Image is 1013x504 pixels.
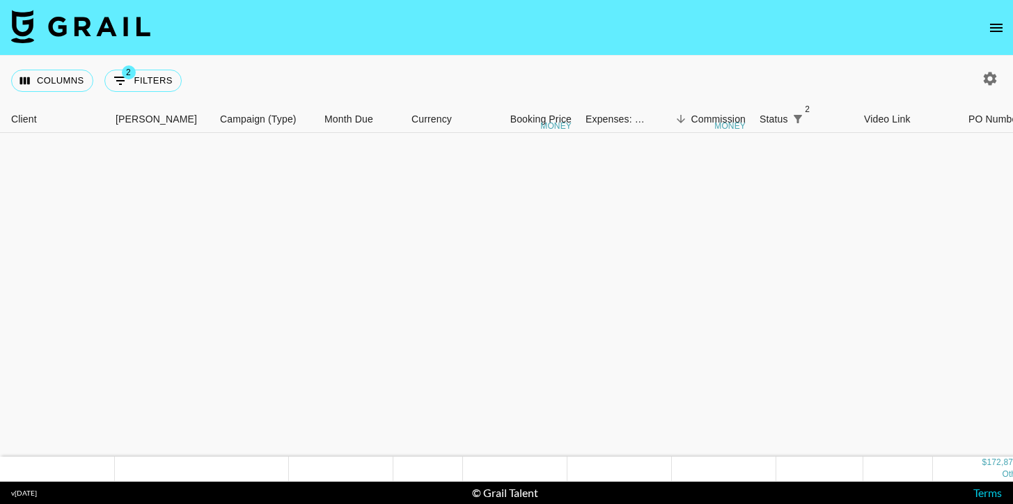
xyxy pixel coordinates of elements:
[4,106,109,133] div: Client
[11,70,93,92] button: Select columns
[405,106,474,133] div: Currency
[788,109,808,129] button: Show filters
[11,106,37,133] div: Client
[857,106,961,133] div: Video Link
[540,122,572,130] div: money
[586,106,645,133] div: Expenses: Remove Commission?
[714,122,746,130] div: money
[864,106,911,133] div: Video Link
[510,106,572,133] div: Booking Price
[116,106,197,133] div: [PERSON_NAME]
[801,102,815,116] span: 2
[220,106,297,133] div: Campaign (Type)
[579,106,648,133] div: Expenses: Remove Commission?
[472,486,538,500] div: © Grail Talent
[973,486,1002,499] a: Terms
[671,109,691,129] button: Sort
[982,457,987,469] div: $
[982,14,1010,42] button: open drawer
[760,106,788,133] div: Status
[788,109,808,129] div: 2 active filters
[109,106,213,133] div: Booker
[122,65,136,79] span: 2
[691,106,746,133] div: Commission
[11,489,37,498] div: v [DATE]
[317,106,405,133] div: Month Due
[11,10,150,43] img: Grail Talent
[213,106,317,133] div: Campaign (Type)
[753,106,857,133] div: Status
[411,106,452,133] div: Currency
[104,70,182,92] button: Show filters
[324,106,373,133] div: Month Due
[808,109,827,129] button: Sort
